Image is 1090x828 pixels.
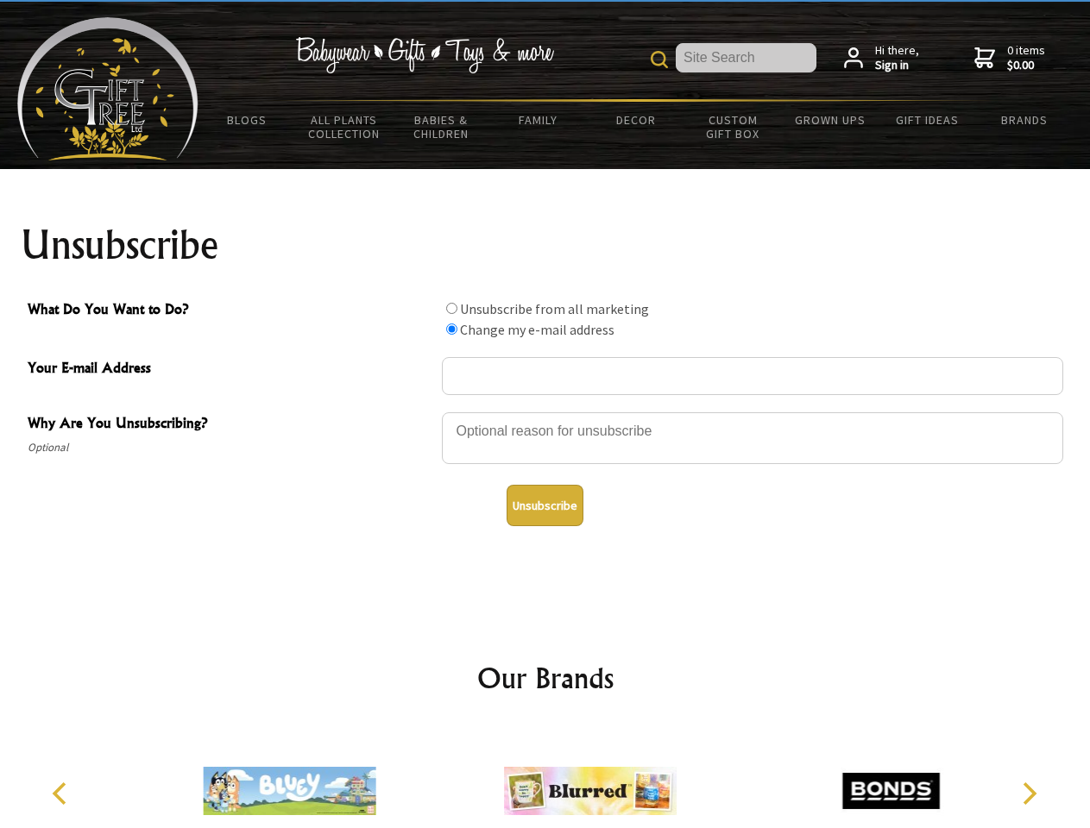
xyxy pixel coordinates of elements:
[651,51,668,68] img: product search
[875,58,919,73] strong: Sign in
[587,102,684,138] a: Decor
[460,300,649,317] label: Unsubscribe from all marketing
[974,43,1045,73] a: 0 items$0.00
[781,102,879,138] a: Grown Ups
[844,43,919,73] a: Hi there,Sign in
[442,357,1063,395] input: Your E-mail Address
[442,412,1063,464] textarea: Why Are You Unsubscribing?
[28,437,433,458] span: Optional
[28,412,433,437] span: Why Are You Unsubscribing?
[1007,42,1045,73] span: 0 items
[446,323,457,335] input: What Do You Want to Do?
[43,775,81,812] button: Previous
[17,17,198,160] img: Babyware - Gifts - Toys and more...
[460,321,614,338] label: Change my e-mail address
[676,43,816,72] input: Site Search
[507,485,583,526] button: Unsubscribe
[684,102,782,152] a: Custom Gift Box
[446,303,457,314] input: What Do You Want to Do?
[875,43,919,73] span: Hi there,
[28,357,433,382] span: Your E-mail Address
[879,102,976,138] a: Gift Ideas
[490,102,588,138] a: Family
[296,102,394,152] a: All Plants Collection
[295,37,554,73] img: Babywear - Gifts - Toys & more
[976,102,1074,138] a: Brands
[21,224,1070,266] h1: Unsubscribe
[28,298,433,323] span: What Do You Want to Do?
[393,102,490,152] a: Babies & Children
[35,657,1056,699] h2: Our Brands
[198,102,296,138] a: BLOGS
[1010,775,1048,812] button: Next
[1007,58,1045,73] strong: $0.00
